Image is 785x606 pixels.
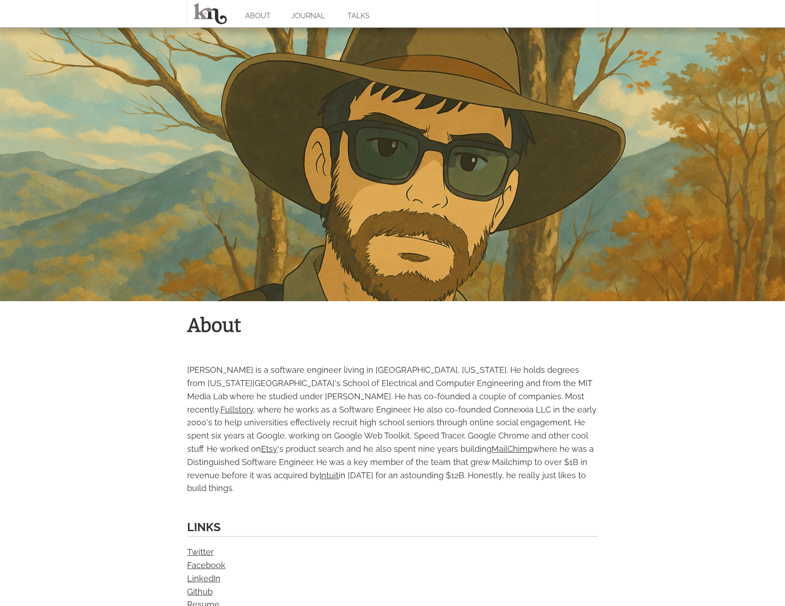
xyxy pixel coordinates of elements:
[187,574,220,583] a: LinkedIn
[187,364,598,495] div: [PERSON_NAME] is a software engineer living in [GEOGRAPHIC_DATA], [US_STATE]. He holds degrees fr...
[261,444,277,454] a: Etsy
[492,444,533,454] a: MailChimp
[187,547,214,557] a: Twitter
[187,518,598,537] h2: Links
[319,470,339,480] a: Intuit
[220,405,253,414] a: Fullstory
[187,587,213,596] a: Github
[187,560,225,570] a: Facebook
[187,310,598,341] h1: About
